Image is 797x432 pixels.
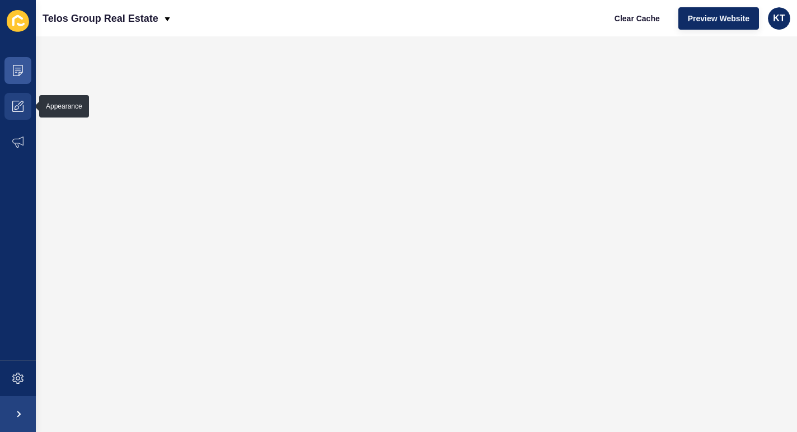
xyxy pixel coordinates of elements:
[773,13,785,24] span: KT
[678,7,759,30] button: Preview Website
[688,13,749,24] span: Preview Website
[43,4,158,32] p: Telos Group Real Estate
[46,102,82,111] div: Appearance
[605,7,669,30] button: Clear Cache
[615,13,660,24] span: Clear Cache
